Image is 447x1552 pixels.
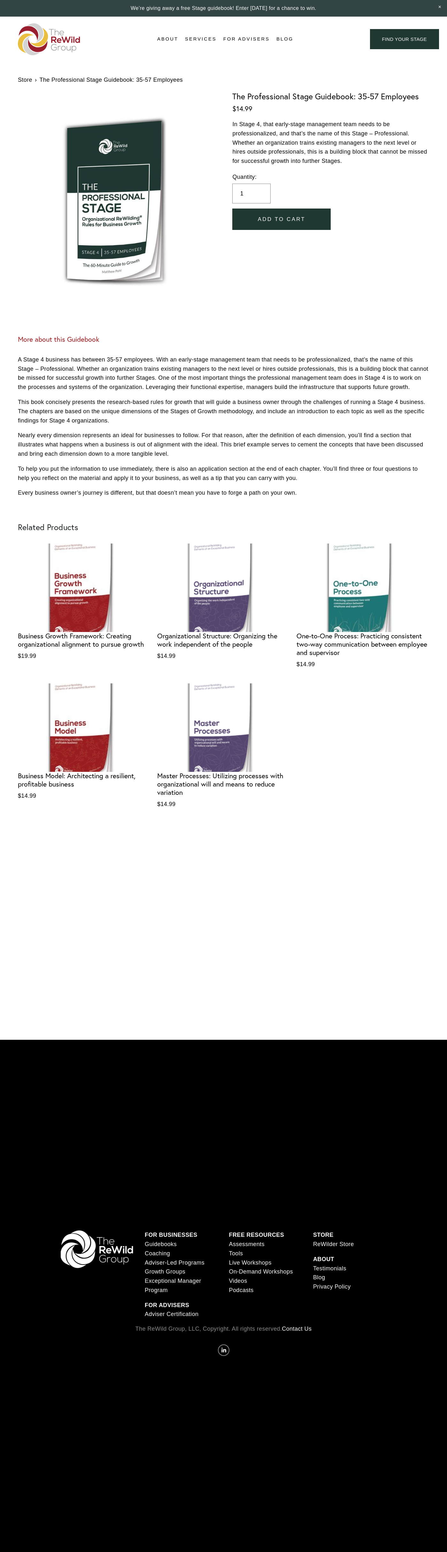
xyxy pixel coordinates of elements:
[297,544,429,632] img: One-to-One Process: Practicing consistent two-way communication between employee and supervisor
[18,335,429,344] h3: More about this Guidebook
[313,1264,346,1273] a: Testimonials
[157,683,290,772] img: Master Processes: Utilizing processes with organizational will and means to reduce variation
[313,1232,334,1238] strong: STORE
[18,683,150,802] a: Business Model: Architecting a resilient, profitable business
[18,544,150,662] a: Business Growth Framework: Creating organizational alignment to pursue growth
[18,632,150,649] div: Business Growth Framework: Creating organizational alignment to pursue growth
[370,29,439,49] a: find your stage
[61,1324,387,1334] p: The ReWild Group, LLC, Copyright. All rights reserved.
[157,651,290,661] div: $14.99
[313,1230,334,1240] a: STORE
[232,209,331,230] button: Add To Cart
[229,1249,243,1258] a: Tools
[145,1230,197,1240] a: FOR BUSINESSES
[157,544,290,662] a: Organizational Structure: Organizing the work independent of the people
[18,75,32,85] a: Store
[185,35,217,43] span: Services
[223,34,270,44] a: For Advisers
[145,1301,189,1310] a: FOR ADVISERS
[157,683,290,810] a: Master Processes: Utilizing processes with organizational will and means to reduce variation
[157,772,290,797] div: Master Processes: Utilizing processes with organizational will and means to reduce variation
[145,1278,201,1293] span: Exceptional Manager Program
[157,34,178,44] a: folder dropdown
[18,431,429,458] p: Nearly every dimension represents an ideal for businesses to follow. For that reason, after the d...
[157,35,178,43] span: About
[313,1255,334,1264] a: ABOUT
[18,23,81,55] img: The ReWild Group
[18,544,150,632] img: Business Growth Framework: Creating organizational alignment to pursue growth
[258,216,305,223] span: Add To Cart
[157,632,290,649] div: Organizational Structure: Organizing the work independent of the people
[18,791,150,801] div: $14.99
[229,1232,284,1238] strong: FREE RESOURCES
[18,772,150,788] div: Business Model: Architecting a resilient, profitable business
[157,800,290,809] div: $14.99
[145,1267,185,1276] a: Growth Groups
[229,1286,253,1295] a: Podcasts
[232,105,429,113] div: $14.99
[297,660,429,669] div: $14.99
[232,172,429,182] label: Quantity:
[35,75,37,85] span: ›
[232,184,271,204] input: Quantity
[145,1302,189,1308] strong: FOR ADVISERS
[18,651,150,661] div: $19.99
[297,544,429,670] a: One-to-One Process: Practicing consistent two-way communication between employee and supervisor
[232,121,427,164] span: In Stage 4, that early-stage management team needs to be professionalized, and that’s the name of...
[18,92,224,309] div: Gallery
[18,683,150,772] img: Business Model: Architecting a resilient, profitable business
[313,1282,351,1291] a: Privacy Policy
[18,355,429,392] p: A Stage 4 business has between 35-57 employees. With an early-stage management team that needs to...
[145,1310,198,1319] a: Adviser Certification
[232,92,429,102] h1: The Professional Stage Guidebook: 35-57 Employees
[145,1276,218,1295] a: Exceptional Manager Program
[145,1258,204,1267] a: Adviser-Led Programs
[18,464,429,483] p: To help you put the information to use immediately, there is also an application section at the e...
[231,115,430,116] iframe: Secure payment input frame
[18,398,429,425] p: This book concisely presents the research-based rules for growth that will guide a business owner...
[282,1324,312,1334] a: Contact Us
[218,1344,229,1356] a: LinkedIn
[185,34,217,44] a: folder dropdown
[313,1256,334,1262] strong: ABOUT
[145,1249,170,1258] a: Coaching
[229,1240,264,1249] a: Assessments
[145,1240,177,1249] a: Guidebooks
[229,1258,271,1267] a: Live Workshops
[276,34,293,44] a: Blog
[18,488,429,498] p: Every business owner’s journey is different, but that doesn’t mean you have to forge a path on yo...
[39,75,183,85] a: The Professional Stage Guidebook: 35-57 Employees
[229,1276,247,1286] a: Videos
[145,1232,197,1238] strong: FOR BUSINESSES
[229,1230,284,1240] a: FREE RESOURCES
[297,632,429,657] div: One-to-One Process: Practicing consistent two-way communication between employee and supervisor
[313,1273,325,1282] a: Blog
[229,1267,293,1276] a: On-Demand Workshops
[157,544,290,632] img: Organizational Structure: Organizing the work independent of the people
[18,522,429,532] h2: Related Products
[145,1268,185,1275] span: Growth Groups
[313,1240,354,1249] a: ReWilder Store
